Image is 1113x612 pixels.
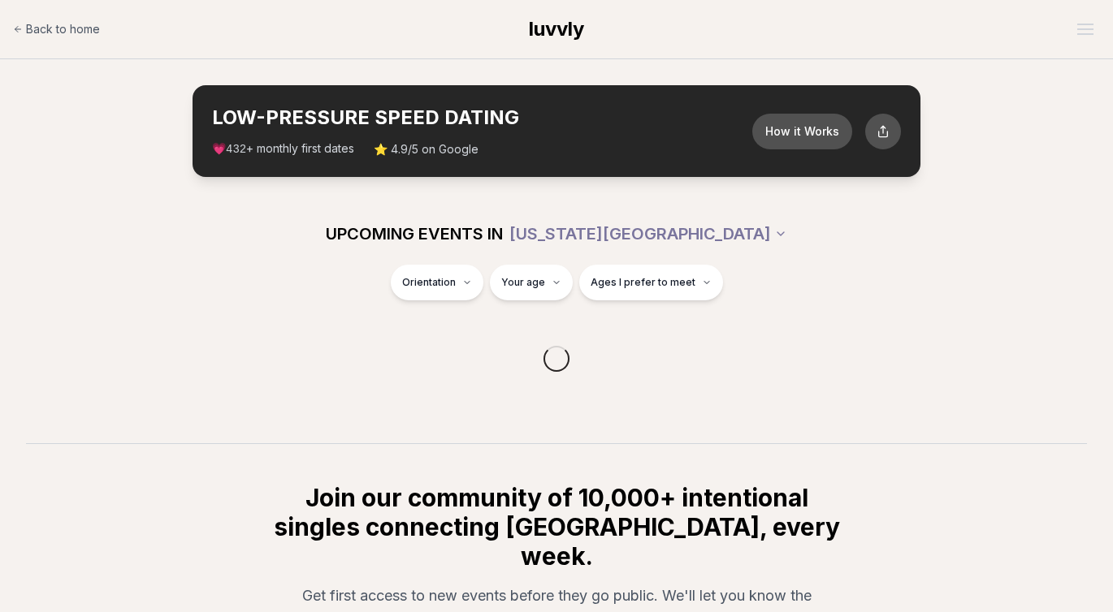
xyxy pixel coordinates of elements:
span: Back to home [26,21,100,37]
span: 432 [226,143,246,156]
h2: LOW-PRESSURE SPEED DATING [212,105,752,131]
span: Orientation [402,276,456,289]
button: How it Works [752,114,852,149]
span: UPCOMING EVENTS IN [326,222,503,245]
button: Ages I prefer to meet [579,265,723,300]
span: Ages I prefer to meet [591,276,695,289]
span: 💗 + monthly first dates [212,140,354,157]
button: Orientation [391,265,483,300]
a: Back to home [13,13,100,45]
h2: Join our community of 10,000+ intentional singles connecting [GEOGRAPHIC_DATA], every week. [271,483,842,571]
span: ⭐ 4.9/5 on Google [374,141,479,157]
button: [US_STATE][GEOGRAPHIC_DATA] [509,216,787,252]
a: luvvly [529,16,584,42]
span: Your age [501,276,545,289]
button: Open menu [1071,17,1100,41]
span: luvvly [529,17,584,41]
button: Your age [490,265,573,300]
